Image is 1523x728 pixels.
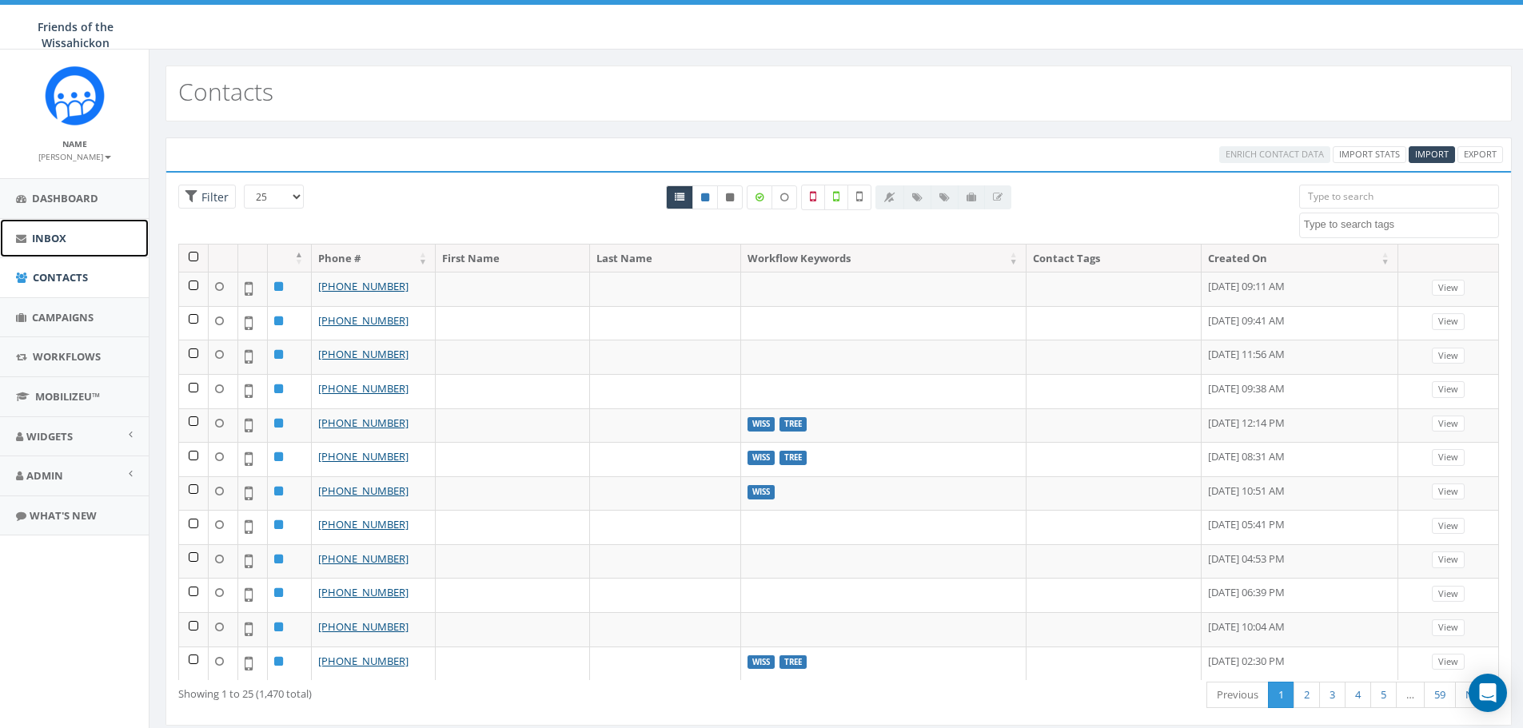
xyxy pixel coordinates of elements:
[1415,148,1449,160] span: Import
[45,66,105,125] img: Rally_Corp_Icon_1.png
[1409,146,1455,163] a: Import
[312,245,436,273] th: Phone #: activate to sort column ascending
[33,270,88,284] span: Contacts
[1202,510,1398,544] td: [DATE] 05:41 PM
[1396,682,1425,708] a: …
[30,508,97,523] span: What's New
[701,193,709,202] i: This phone number is subscribed and will receive texts.
[771,185,797,209] label: Data not Enriched
[38,19,114,50] span: Friends of the Wissahickon
[779,655,807,670] label: TREE
[26,429,73,444] span: Widgets
[1027,245,1202,273] th: Contact Tags
[1202,544,1398,579] td: [DATE] 04:53 PM
[1432,381,1465,398] a: View
[1206,682,1269,708] a: Previous
[1432,313,1465,330] a: View
[318,313,409,328] a: [PHONE_NUMBER]
[801,185,825,210] label: Not a Mobile
[779,417,807,432] label: TREE
[318,517,409,531] a: [PHONE_NUMBER]
[1202,646,1398,681] td: [DATE] 02:30 PM
[590,245,741,273] th: Last Name
[178,78,273,105] h2: Contacts
[1202,245,1398,273] th: Created On: activate to sort column ascending
[1432,483,1465,500] a: View
[1333,146,1406,163] a: Import Stats
[666,185,693,209] a: All contacts
[847,185,871,210] label: Not Validated
[318,381,409,396] a: [PHONE_NUMBER]
[1432,551,1465,568] a: View
[1432,416,1465,432] a: View
[748,655,775,670] label: WISS
[1432,280,1465,296] a: View
[726,193,734,202] i: This phone number is unsubscribed and has opted-out of all texts.
[1268,682,1294,708] a: 1
[318,279,409,293] a: [PHONE_NUMBER]
[748,417,775,432] label: WISS
[1432,619,1465,636] a: View
[38,151,111,162] small: [PERSON_NAME]
[1202,442,1398,476] td: [DATE] 08:31 AM
[1415,148,1449,160] span: CSV files only
[436,245,590,273] th: First Name
[1202,374,1398,408] td: [DATE] 09:38 AM
[318,483,409,498] a: [PHONE_NUMBER]
[1370,682,1397,708] a: 5
[1294,682,1320,708] a: 2
[1432,654,1465,670] a: View
[1432,348,1465,364] a: View
[1299,185,1499,209] input: Type to search
[318,619,409,634] a: [PHONE_NUMBER]
[748,451,775,465] label: WISS
[1455,682,1499,708] a: Next
[747,185,772,209] label: Data Enriched
[35,389,100,404] span: MobilizeU™
[1432,449,1465,466] a: View
[178,680,715,702] div: Showing 1 to 25 (1,470 total)
[318,654,409,668] a: [PHONE_NUMBER]
[1202,578,1398,612] td: [DATE] 06:39 PM
[318,347,409,361] a: [PHONE_NUMBER]
[748,485,775,499] label: WISS
[318,585,409,599] a: [PHONE_NUMBER]
[692,185,718,209] a: Active
[1432,518,1465,535] a: View
[38,149,111,163] a: [PERSON_NAME]
[1202,408,1398,443] td: [DATE] 12:14 PM
[33,349,101,364] span: Workflows
[1202,476,1398,511] td: [DATE] 10:51 AM
[824,185,848,210] label: Validated
[1432,586,1465,603] a: View
[1424,682,1456,708] a: 59
[318,449,409,463] a: [PHONE_NUMBER]
[1457,146,1503,163] a: Export
[1304,217,1498,232] textarea: Search
[32,191,98,205] span: Dashboard
[1319,682,1346,708] a: 3
[32,231,66,245] span: Inbox
[197,189,229,205] span: Filter
[1202,306,1398,340] td: [DATE] 09:41 AM
[717,185,743,209] a: Opted Out
[1202,272,1398,306] td: [DATE] 09:11 AM
[1469,674,1507,712] div: Open Intercom Messenger
[779,451,807,465] label: TREE
[1345,682,1371,708] a: 4
[32,310,94,324] span: Campaigns
[318,416,409,430] a: [PHONE_NUMBER]
[1202,340,1398,374] td: [DATE] 11:56 AM
[741,245,1026,273] th: Workflow Keywords: activate to sort column ascending
[318,551,409,566] a: [PHONE_NUMBER]
[62,138,87,149] small: Name
[26,468,63,483] span: Admin
[178,185,236,209] span: Advance Filter
[1202,612,1398,646] td: [DATE] 10:04 AM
